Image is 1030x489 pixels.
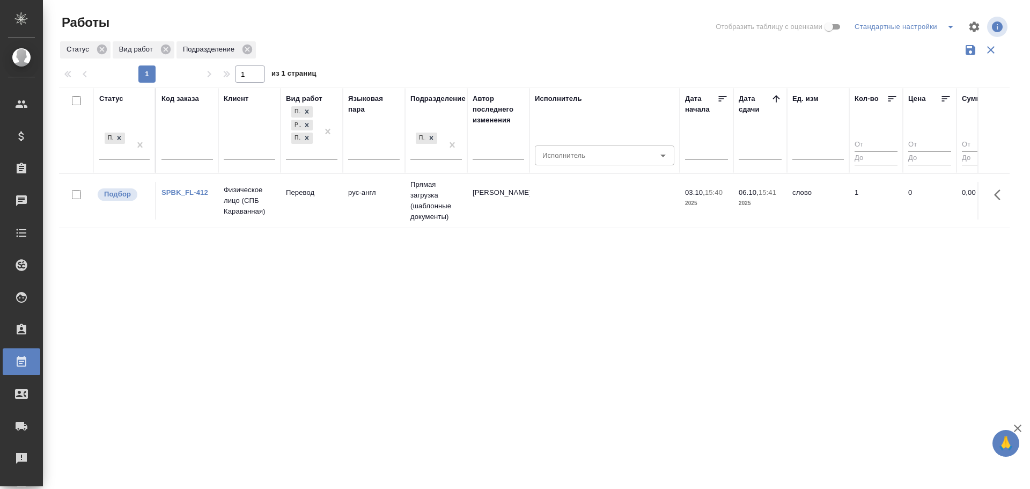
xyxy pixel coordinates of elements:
[961,14,987,40] span: Настроить таблицу
[685,188,705,196] p: 03.10,
[960,40,981,60] button: Сохранить фильтры
[908,138,951,152] input: От
[855,138,897,152] input: От
[119,44,157,55] p: Вид работ
[473,93,524,126] div: Автор последнего изменения
[224,185,275,217] p: Физическое лицо (СПБ Караванная)
[759,188,776,196] p: 15:41
[291,120,301,131] div: Редактура
[685,198,728,209] p: 2025
[792,93,819,104] div: Ед. изм
[716,21,822,32] span: Отобразить таблицу с оценками
[224,93,248,104] div: Клиент
[903,182,957,220] td: 0
[271,67,317,83] span: из 1 страниц
[962,93,985,104] div: Сумма
[291,106,301,118] div: Перевод
[957,182,1010,220] td: 0,00 ₽
[405,174,467,228] td: Прямая загрузка (шаблонные документы)
[855,93,879,104] div: Кол-во
[416,133,425,144] div: Прямая загрузка (шаблонные документы)
[99,93,123,104] div: Статус
[290,132,314,145] div: Перевод, Редактура, Постредактура машинного перевода
[981,40,1001,60] button: Сбросить фильтры
[104,189,131,200] p: Подбор
[104,132,126,145] div: Подбор
[410,93,466,104] div: Подразделение
[290,105,314,119] div: Перевод, Редактура, Постредактура машинного перевода
[997,432,1015,455] span: 🙏
[286,93,322,104] div: Вид работ
[739,198,782,209] p: 2025
[415,132,438,145] div: Прямая загрузка (шаблонные документы)
[183,44,238,55] p: Подразделение
[535,93,582,104] div: Исполнитель
[787,182,849,220] td: слово
[97,187,150,202] div: Можно подбирать исполнителей
[161,93,199,104] div: Код заказа
[60,41,111,59] div: Статус
[343,182,405,220] td: рус-англ
[685,93,717,115] div: Дата начала
[105,133,113,144] div: Подбор
[176,41,256,59] div: Подразделение
[161,188,208,196] a: SPBK_FL-412
[290,119,314,132] div: Перевод, Редактура, Постредактура машинного перевода
[849,182,903,220] td: 1
[286,187,337,198] p: Перевод
[908,151,951,165] input: До
[988,182,1013,208] button: Здесь прячутся важные кнопки
[705,188,723,196] p: 15:40
[467,182,529,220] td: [PERSON_NAME]
[656,148,671,163] button: Open
[739,188,759,196] p: 06.10,
[987,17,1010,37] span: Посмотреть информацию
[59,14,109,31] span: Работы
[348,93,400,115] div: Языковая пара
[291,133,301,144] div: Постредактура машинного перевода
[908,93,926,104] div: Цена
[962,151,1005,165] input: До
[739,93,771,115] div: Дата сдачи
[852,18,961,35] div: split button
[992,430,1019,457] button: 🙏
[962,138,1005,152] input: От
[67,44,93,55] p: Статус
[113,41,174,59] div: Вид работ
[855,151,897,165] input: До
